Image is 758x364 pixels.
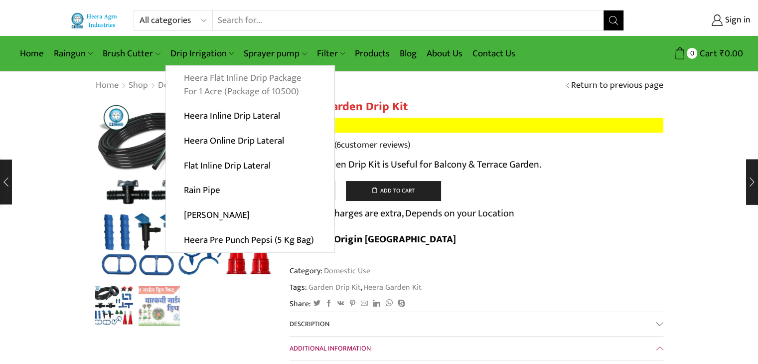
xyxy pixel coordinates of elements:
a: Sprayer pump [239,42,311,65]
a: (6customer reviews) [334,139,410,152]
a: Additional information [290,337,663,361]
b: Cuntry of Origin [GEOGRAPHIC_DATA] [290,231,456,248]
a: Drip Irrigation [165,42,239,65]
a: Brush Cutter [98,42,165,65]
a: Domestic Use [157,79,210,92]
a: Garden Drip Kit [307,282,361,293]
input: Search for... [213,10,604,30]
button: Search button [604,10,623,30]
a: [PERSON_NAME] [166,203,334,228]
p: Heera Garden Drip Kit is Useful for Balcony & Terrace Garden. [290,157,663,173]
p: Shipping Charges are extra, Depends on your Location [290,205,514,221]
a: Return to previous page [571,79,663,92]
li: 2 / 2 [139,286,180,326]
a: Heera Online Drip Lateral [166,129,334,154]
a: Contact Us [467,42,520,65]
span: 0 [687,48,697,58]
div: 1 / 2 [95,100,275,281]
a: Heera Garden Kit [362,282,422,293]
a: Sign in [639,11,751,29]
bdi: 0.00 [720,46,743,61]
a: Heera Flat Inline Drip Package For 1 Acre (Package of 10500) [166,66,334,104]
h1: Heera Garden Drip Kit [290,100,663,114]
li: 1 / 2 [93,286,134,326]
a: 0 Cart ₹0.00 [634,44,743,63]
img: Heera Garden Drip Kit [139,286,180,327]
span: Share: [290,298,311,310]
nav: Breadcrumb [95,79,210,92]
span: Sign in [723,14,751,27]
span: Category: [290,265,370,277]
a: Home [95,79,119,92]
a: Products [350,42,395,65]
a: Heera Pre Punch Pepsi (5 Kg Bag) [166,227,334,252]
a: Rain Pipe [166,178,334,203]
span: Description [290,318,329,330]
span: Tags: , [290,282,663,293]
a: Filter [312,42,350,65]
a: Raingun [49,42,98,65]
a: Blog [395,42,422,65]
a: Description [290,312,663,336]
a: Shop [128,79,149,92]
button: Add to cart [346,181,441,201]
span: Additional information [290,343,371,354]
a: Heera Inline Drip Lateral [166,104,334,129]
a: Domestic Use [322,264,370,277]
span: 6 [336,138,341,153]
a: About Us [422,42,467,65]
a: Home [15,42,49,65]
span: Cart [697,47,717,60]
a: Flat Inline Drip Lateral [166,153,334,178]
img: Heera Garden Drip Kit [93,284,134,326]
span: ₹ [720,46,725,61]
